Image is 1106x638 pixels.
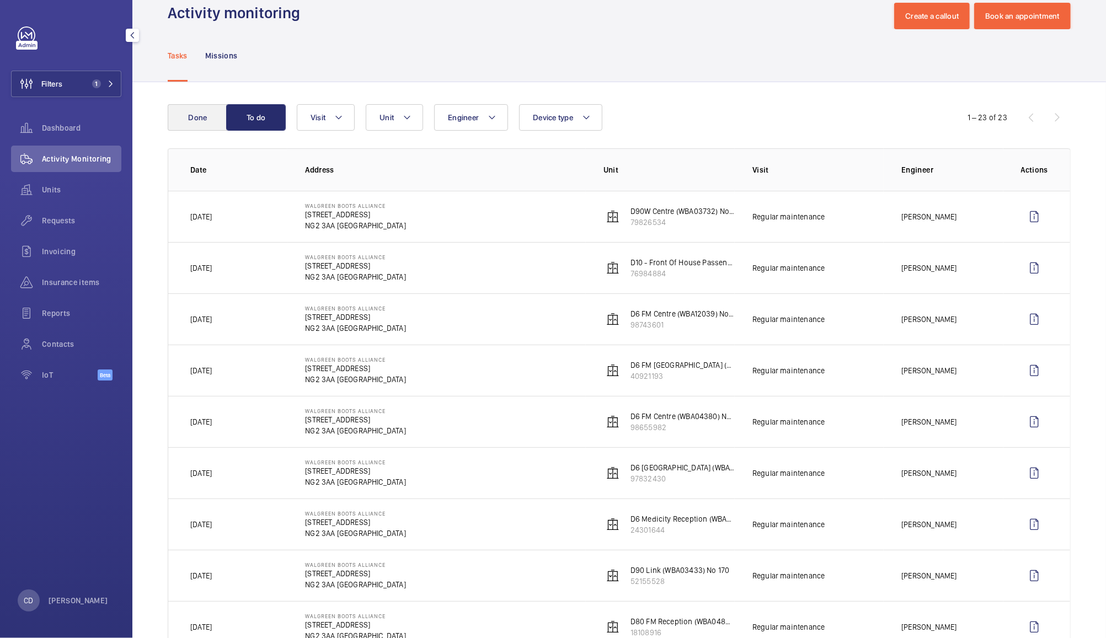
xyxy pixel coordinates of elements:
[606,210,619,223] img: elevator.svg
[305,613,406,619] p: Walgreen Boots Alliance
[631,257,735,268] p: D10 - Front Of House Passenger Lift
[190,468,212,479] p: [DATE]
[42,215,121,226] span: Requests
[168,3,307,23] h1: Activity monitoring
[631,268,735,279] p: 76984884
[305,164,586,175] p: Address
[901,468,957,479] p: [PERSON_NAME]
[190,365,212,376] p: [DATE]
[603,164,735,175] p: Unit
[305,561,406,568] p: Walgreen Boots Alliance
[752,164,884,175] p: Visit
[42,184,121,195] span: Units
[42,122,121,133] span: Dashboard
[752,262,825,274] p: Regular maintenance
[606,569,619,582] img: elevator.svg
[190,416,212,427] p: [DATE]
[752,570,825,581] p: Regular maintenance
[606,467,619,480] img: elevator.svg
[305,271,406,282] p: NG2 3AA [GEOGRAPHIC_DATA]
[631,462,735,473] p: D6 [GEOGRAPHIC_DATA] (WBA10115) No 127
[606,364,619,377] img: elevator.svg
[42,277,121,288] span: Insurance items
[631,513,735,524] p: D6 Medicity Reception (WBA03978) No 125
[606,313,619,326] img: elevator.svg
[606,261,619,275] img: elevator.svg
[42,369,98,380] span: IoT
[606,415,619,428] img: elevator.svg
[41,78,62,89] span: Filters
[92,79,101,88] span: 1
[190,314,212,325] p: [DATE]
[631,422,735,433] p: 98655982
[752,416,825,427] p: Regular maintenance
[305,363,406,374] p: [STREET_ADDRESS]
[631,473,735,484] p: 97832430
[297,104,355,131] button: Visit
[752,519,825,530] p: Regular maintenance
[190,262,212,274] p: [DATE]
[168,50,188,61] p: Tasks
[631,616,735,627] p: D80 FM Reception (WBA04829) No 151
[42,339,121,350] span: Contacts
[311,113,325,122] span: Visit
[901,365,957,376] p: [PERSON_NAME]
[380,113,394,122] span: Unit
[190,570,212,581] p: [DATE]
[305,305,406,312] p: Walgreen Boots Alliance
[752,468,825,479] p: Regular maintenance
[631,319,735,330] p: 98743601
[901,164,1003,175] p: Engineer
[901,519,957,530] p: [PERSON_NAME]
[631,411,735,422] p: D6 FM Centre (WBA04380) No 133
[631,576,730,587] p: 52155528
[305,476,406,487] p: NG2 3AA [GEOGRAPHIC_DATA]
[42,153,121,164] span: Activity Monitoring
[752,314,825,325] p: Regular maintenance
[631,217,735,228] p: 79826534
[631,524,735,535] p: 24301644
[606,620,619,634] img: elevator.svg
[631,360,735,371] p: D6 FM [GEOGRAPHIC_DATA] (WBA04419) No 128
[11,71,121,97] button: Filters1
[305,312,406,323] p: [STREET_ADDRESS]
[205,50,238,61] p: Missions
[305,528,406,539] p: NG2 3AA [GEOGRAPHIC_DATA]
[366,104,423,131] button: Unit
[901,211,957,222] p: [PERSON_NAME]
[190,621,212,632] p: [DATE]
[305,209,406,220] p: [STREET_ADDRESS]
[752,211,825,222] p: Regular maintenance
[305,510,406,517] p: Walgreen Boots Alliance
[305,220,406,231] p: NG2 3AA [GEOGRAPHIC_DATA]
[305,356,406,363] p: Walgreen Boots Alliance
[894,3,970,29] button: Create a callout
[24,595,33,606] p: CD
[434,104,508,131] button: Engineer
[305,619,406,630] p: [STREET_ADDRESS]
[305,408,406,414] p: Walgreen Boots Alliance
[305,414,406,425] p: [STREET_ADDRESS]
[305,568,406,579] p: [STREET_ADDRESS]
[305,202,406,209] p: Walgreen Boots Alliance
[305,459,406,465] p: Walgreen Boots Alliance
[168,104,227,131] button: Done
[901,570,957,581] p: [PERSON_NAME]
[42,308,121,319] span: Reports
[190,211,212,222] p: [DATE]
[901,621,957,632] p: [PERSON_NAME]
[190,164,287,175] p: Date
[519,104,602,131] button: Device type
[42,246,121,257] span: Invoicing
[305,517,406,528] p: [STREET_ADDRESS]
[305,425,406,436] p: NG2 3AA [GEOGRAPHIC_DATA]
[190,519,212,530] p: [DATE]
[631,206,735,217] p: D90W Centre (WBA03732) No 154
[752,621,825,632] p: Regular maintenance
[606,518,619,531] img: elevator.svg
[631,371,735,382] p: 40921193
[305,254,406,260] p: Walgreen Boots Alliance
[305,465,406,476] p: [STREET_ADDRESS]
[49,595,108,606] p: [PERSON_NAME]
[752,365,825,376] p: Regular maintenance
